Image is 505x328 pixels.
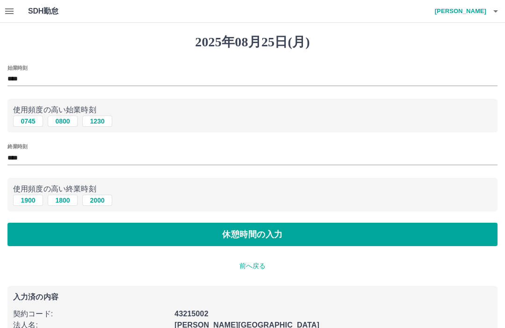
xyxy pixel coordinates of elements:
[13,116,43,127] button: 0745
[48,116,78,127] button: 0800
[13,183,492,195] p: 使用頻度の高い終業時刻
[13,293,492,301] p: 入力済の内容
[13,195,43,206] button: 1900
[48,195,78,206] button: 1800
[13,308,169,320] p: 契約コード :
[174,310,208,318] b: 43215002
[82,116,112,127] button: 1230
[13,104,492,116] p: 使用頻度の高い始業時刻
[82,195,112,206] button: 2000
[7,64,27,71] label: 始業時刻
[7,143,27,150] label: 終業時刻
[7,223,498,246] button: 休憩時間の入力
[7,261,498,271] p: 前へ戻る
[7,34,498,50] h1: 2025年08月25日(月)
